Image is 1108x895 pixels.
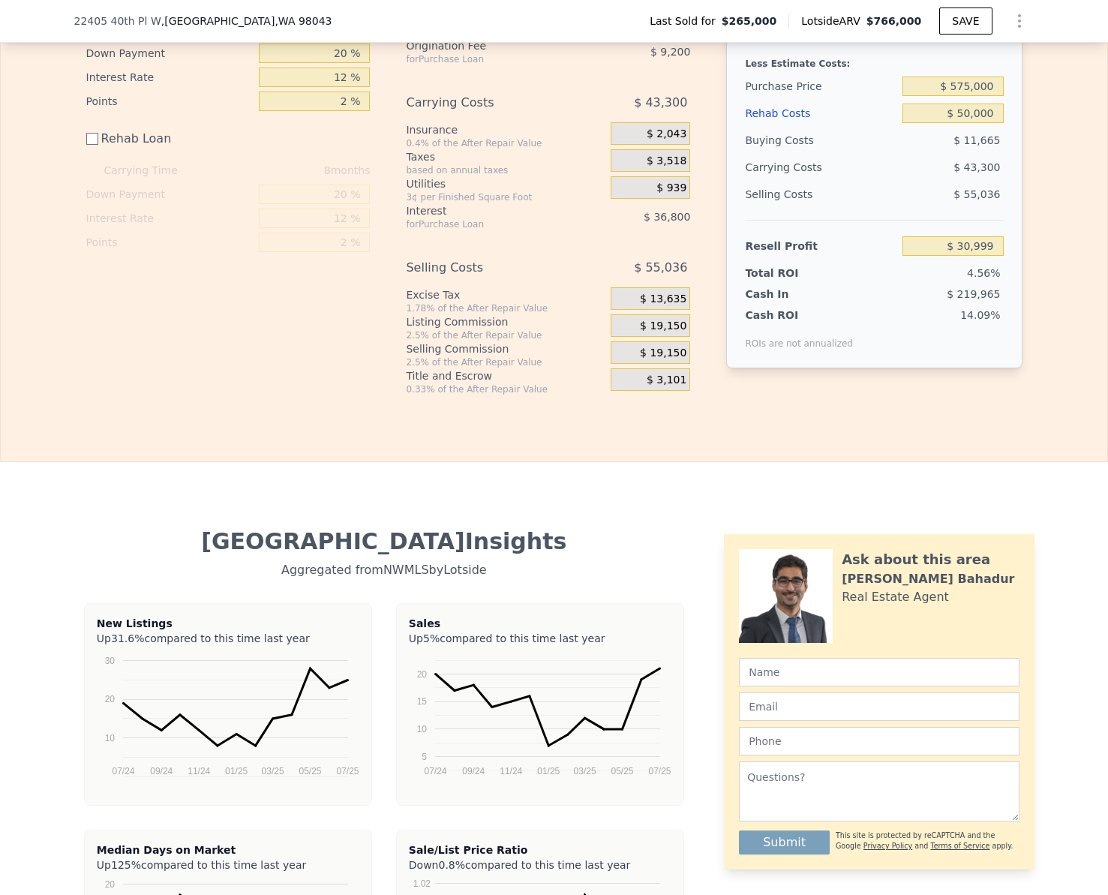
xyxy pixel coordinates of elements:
div: Taxes [406,149,605,164]
button: SAVE [939,8,992,35]
div: Cash In [745,287,839,302]
span: $ 219,965 [947,288,1000,300]
div: Real Estate Agent [842,588,949,606]
span: Last Sold for [650,14,722,29]
span: , [GEOGRAPHIC_DATA] [161,14,332,29]
span: $ 11,665 [953,134,1000,146]
div: Title and Escrow [406,368,605,383]
div: Sale/List Price Ratio [409,842,671,857]
text: 07/25 [648,766,671,776]
div: Less Estimate Costs: [745,46,1003,73]
text: 5 [422,752,427,762]
text: 01/25 [225,766,248,776]
span: $ 19,150 [640,320,686,333]
label: Rehab Loan [86,125,254,152]
div: Sales [409,616,671,631]
span: $ 9,200 [650,46,690,58]
span: $265,000 [722,14,777,29]
text: 10 [104,733,115,743]
text: 20 [104,694,115,704]
div: Selling Costs [406,254,573,281]
div: Up compared to this time last year [97,631,359,640]
div: Cash ROI [745,308,853,323]
text: 05/25 [611,766,633,776]
div: Carrying Time [104,158,202,182]
text: 09/24 [462,766,485,776]
div: Up compared to this time last year [97,857,359,866]
div: Up compared to this time last year [409,631,671,640]
svg: A chart. [409,649,671,799]
span: $ 43,300 [634,89,687,116]
div: Utilities [406,176,605,191]
div: Listing Commission [406,314,605,329]
div: 2.5% of the After Repair Value [406,356,605,368]
div: New Listings [97,616,359,631]
div: This site is protected by reCAPTCHA and the Google and apply. [836,830,1019,852]
div: Interest [406,203,573,218]
div: Selling Costs [745,181,896,208]
text: 07/24 [424,766,446,776]
span: $ 2,043 [647,128,686,141]
div: for Purchase Loan [406,53,573,65]
button: Submit [739,830,830,854]
text: 20 [416,669,427,680]
div: Origination Fee [406,38,573,53]
span: $ 3,101 [647,374,686,387]
div: for Purchase Loan [406,218,573,230]
svg: A chart. [97,649,359,799]
div: Carrying Costs [406,89,573,116]
span: 31.6% [111,632,144,644]
div: Down compared to this time last year [409,857,671,866]
span: , WA 98043 [275,15,332,27]
span: $ 939 [656,182,686,195]
div: Excise Tax [406,287,605,302]
div: Points [86,230,254,254]
div: Rehab Costs [745,100,896,127]
a: Terms of Service [930,842,989,850]
text: 07/24 [112,766,134,776]
div: Interest Rate [86,206,254,230]
div: 2.5% of the After Repair Value [406,329,605,341]
div: Interest Rate [86,65,254,89]
div: 1.78% of the After Repair Value [406,302,605,314]
div: 0.33% of the After Repair Value [406,383,605,395]
div: Aggregated from NWMLS by Lotside [86,555,683,579]
input: Name [739,658,1019,686]
span: 22405 40th Pl W [74,14,161,29]
span: $ 13,635 [640,293,686,306]
div: Median Days on Market [97,842,359,857]
input: Email [739,692,1019,721]
span: $ 55,036 [953,188,1000,200]
div: Insurance [406,122,605,137]
span: 4.56% [967,267,1000,279]
input: Rehab Loan [86,133,98,145]
span: $ 55,036 [634,254,687,281]
text: 20 [104,879,115,890]
div: 8 months [208,158,371,182]
text: 1.02 [413,878,431,889]
button: Show Options [1004,6,1034,36]
span: 0.8% [439,859,466,871]
text: 05/25 [299,766,321,776]
text: 30 [104,656,115,666]
text: 09/24 [150,766,173,776]
text: 07/25 [336,766,359,776]
div: ROIs are not annualized [745,323,853,350]
text: 01/25 [537,766,560,776]
span: Lotside ARV [801,14,866,29]
div: Down Payment [86,182,254,206]
div: Total ROI [745,266,839,281]
span: $ 36,800 [644,211,690,223]
span: $ 43,300 [953,161,1000,173]
div: based on annual taxes [406,164,605,176]
text: 10 [416,724,427,734]
div: 0.4% of the After Repair Value [406,137,605,149]
text: 15 [416,696,427,707]
div: [PERSON_NAME] Bahadur [842,570,1014,588]
input: Phone [739,727,1019,755]
text: 11/24 [500,766,522,776]
div: Resell Profit [745,233,896,260]
text: 11/24 [188,766,210,776]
